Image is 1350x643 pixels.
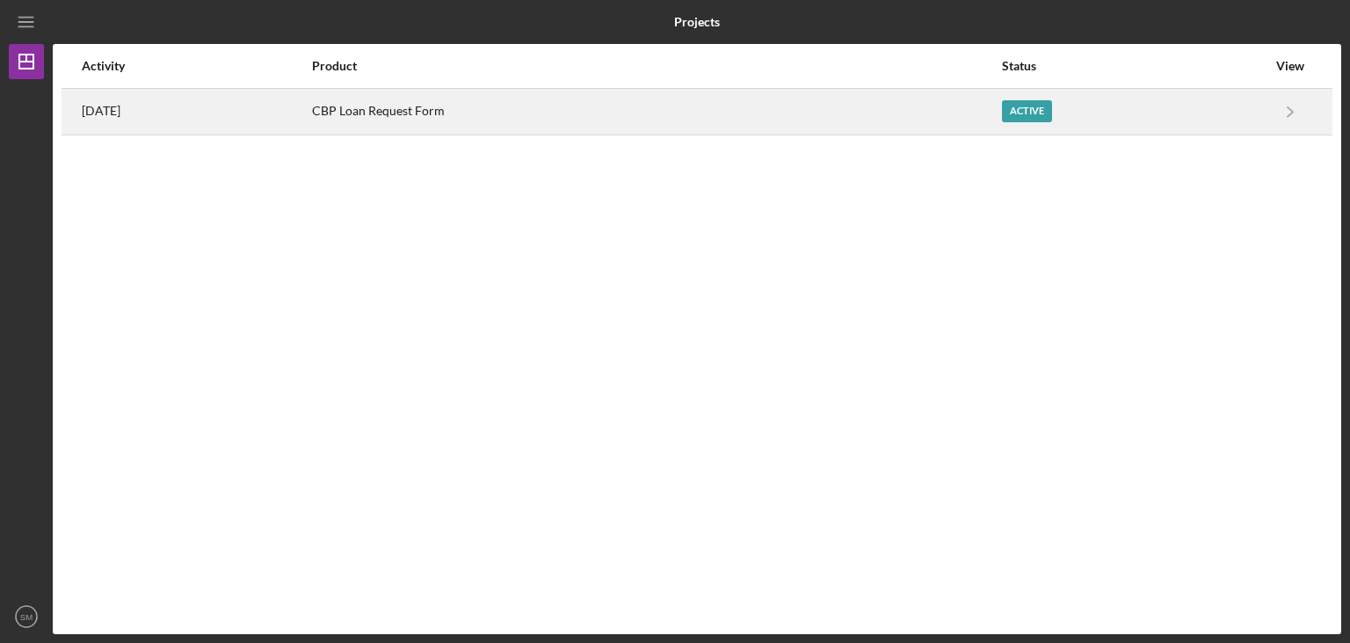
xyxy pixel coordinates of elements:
[9,599,44,634] button: SM
[1002,59,1267,73] div: Status
[312,59,1000,73] div: Product
[674,15,720,29] b: Projects
[1268,59,1312,73] div: View
[312,90,1000,134] div: CBP Loan Request Form
[82,104,120,118] time: 2025-08-12 02:09
[82,59,310,73] div: Activity
[20,612,33,622] text: SM
[1002,100,1052,122] div: Active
